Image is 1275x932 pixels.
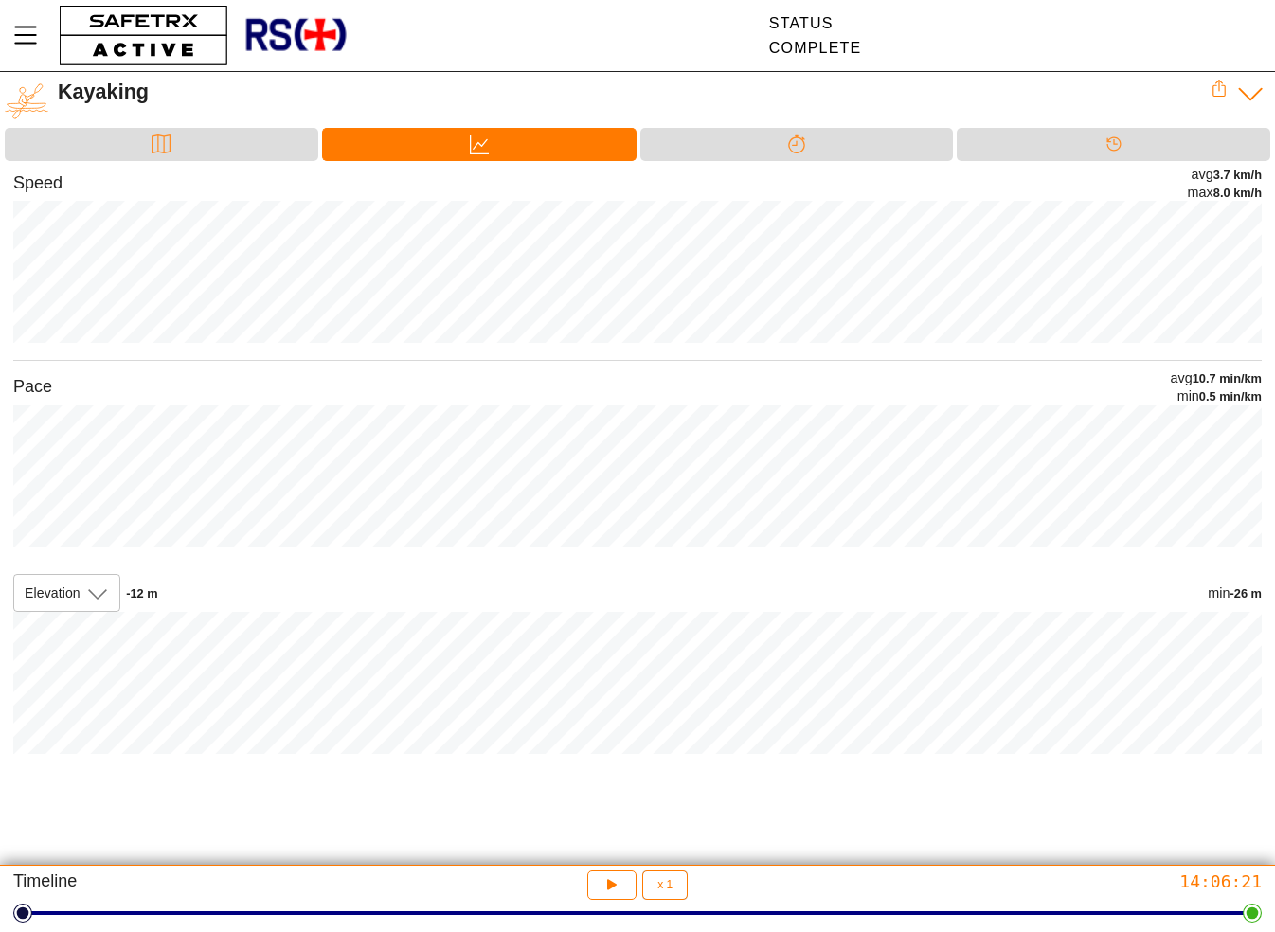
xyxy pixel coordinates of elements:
button: x 1 [642,870,688,900]
div: 14:06:21 [850,870,1262,892]
div: min [1171,387,1262,405]
div: Complete [769,40,862,57]
span: 10.7 min/km [1193,371,1262,385]
div: avg [1171,369,1262,387]
span: 3.7 km/h [1213,168,1262,182]
div: -12 m [126,586,157,602]
img: RescueLogo.png [243,5,348,66]
div: Timeline [957,128,1270,161]
span: Elevation [25,584,81,601]
div: Splits [640,128,954,161]
div: Status [769,15,862,32]
div: Map [5,128,318,161]
span: -26 m [1230,586,1262,600]
span: x 1 [657,879,673,890]
div: Timeline [13,870,425,900]
div: min [1208,584,1262,602]
div: Data [322,128,637,161]
span: 0.5 min/km [1199,389,1262,403]
div: Speed [13,172,63,194]
span: 8.0 km/h [1213,186,1262,200]
div: avg [1188,166,1262,184]
div: Pace [13,376,52,398]
div: max [1188,184,1262,202]
div: Kayaking [58,80,1211,104]
img: KAYAKING.svg [5,80,48,123]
